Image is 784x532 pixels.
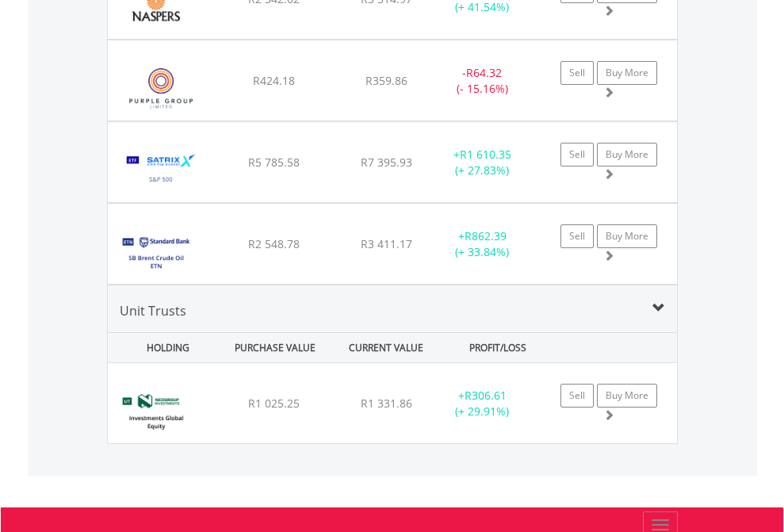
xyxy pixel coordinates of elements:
[221,333,329,362] div: PURCHASE VALUE
[116,60,207,117] img: EQU.ZA.PPE.png
[460,147,511,162] span: R1 610.35
[465,228,507,243] span: R862.39
[433,388,532,419] div: + (+ 29.91%)
[116,142,207,198] img: EQU.ZA.STX500.png
[116,383,196,439] img: UT.ZA.GEFF.png
[466,65,502,80] span: R64.32
[465,388,507,403] span: R306.61
[560,143,594,166] a: Sell
[433,228,532,260] div: + (+ 33.84%)
[597,143,657,166] a: Buy More
[597,224,657,248] a: Buy More
[560,61,594,85] a: Sell
[116,224,196,280] img: EQU.ZA.SBOIL.png
[361,396,412,411] span: R1 331.86
[444,333,552,362] div: PROFIT/LOSS
[597,384,657,408] a: Buy More
[248,155,300,170] span: R5 785.58
[560,224,594,248] a: Sell
[433,147,532,178] div: + (+ 27.83%)
[597,61,657,85] a: Buy More
[361,236,412,251] span: R3 411.17
[109,333,217,362] div: HOLDING
[332,333,440,362] div: CURRENT VALUE
[253,73,295,88] span: R424.18
[361,155,412,170] span: R7 395.93
[433,65,532,97] div: - (- 15.16%)
[365,73,407,88] span: R359.86
[248,236,300,251] span: R2 548.78
[120,302,186,320] span: Unit Trusts
[248,396,300,411] span: R1 025.25
[560,384,594,408] a: Sell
